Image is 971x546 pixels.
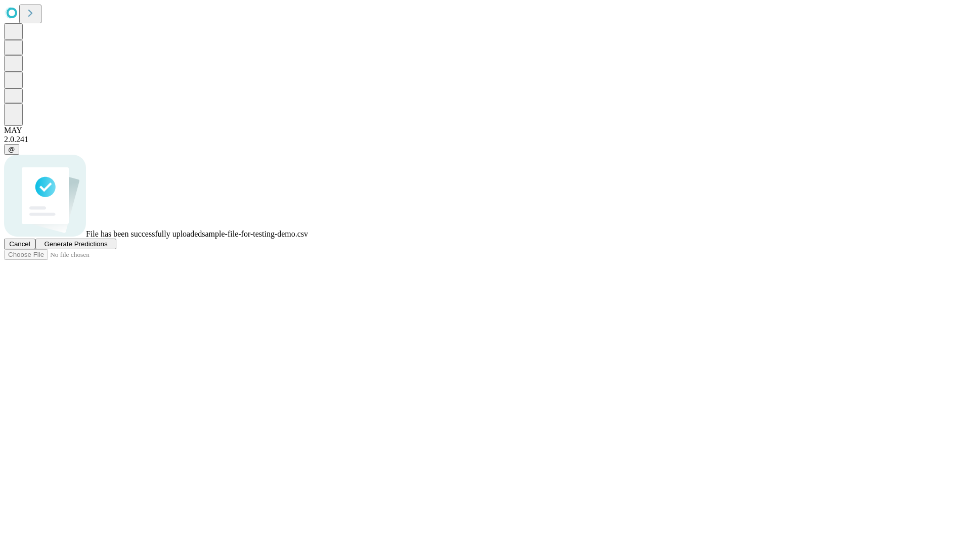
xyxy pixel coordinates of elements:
span: File has been successfully uploaded [86,230,202,238]
span: Cancel [9,240,30,248]
button: Cancel [4,239,35,249]
button: Generate Predictions [35,239,116,249]
button: @ [4,144,19,155]
div: 2.0.241 [4,135,967,144]
div: MAY [4,126,967,135]
span: @ [8,146,15,153]
span: Generate Predictions [44,240,107,248]
span: sample-file-for-testing-demo.csv [202,230,308,238]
